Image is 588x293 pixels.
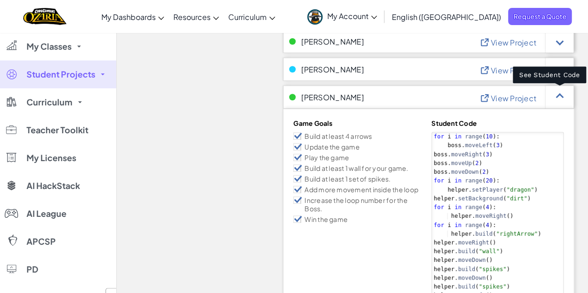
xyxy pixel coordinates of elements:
[101,12,156,22] span: My Dashboards
[304,143,359,151] p: Update the game
[301,93,364,101] span: [PERSON_NAME]
[479,65,494,74] img: IconViewProject_Blue.svg
[307,9,323,25] img: avatar
[293,196,302,204] img: Icon_Checkbox_Checked.svg
[431,119,564,127] h4: Student Code
[293,154,302,161] img: Icon_Checkbox_Checked.svg
[173,12,211,22] span: Resources
[169,4,224,29] a: Resources
[491,93,536,103] span: View Project
[491,65,536,75] span: View Project
[479,37,494,46] img: IconViewProject_Blue.svg
[293,119,426,127] h4: Game Goals
[479,92,494,102] img: IconViewProject_Blue.svg
[26,154,76,162] span: My Licenses
[304,132,372,140] p: Build at least 4 arrows
[304,175,390,183] p: Build at least 1 set of spikes.
[26,70,95,78] span: Student Projects
[304,215,348,223] p: Win the game
[293,132,302,140] img: Icon_Checkbox_Checked.svg
[304,185,418,194] p: Add more movement inside the loop
[224,4,280,29] a: Curriculum
[513,66,586,83] div: See Student Code
[23,7,66,26] a: Ozaria by CodeCombat logo
[304,196,426,213] p: Increase the loop number for the Boss.
[228,12,267,22] span: Curriculum
[26,98,73,106] span: Curriculum
[26,209,66,218] span: AI League
[301,38,364,46] span: [PERSON_NAME]
[26,126,88,134] span: Teacher Toolkit
[293,186,302,193] img: Icon_Checkbox_Checked.svg
[26,182,80,190] span: AI HackStack
[491,38,536,47] span: View Project
[97,4,169,29] a: My Dashboards
[304,164,408,172] p: Build at least 1 wall for your game.
[26,42,72,51] span: My Classes
[301,65,364,73] span: [PERSON_NAME]
[293,175,302,182] img: Icon_Checkbox_Checked.svg
[23,7,66,26] img: Home
[293,164,302,172] img: Icon_Checkbox_Checked.svg
[293,215,302,223] img: Icon_Checkbox_Checked.svg
[327,11,377,21] span: My Account
[387,4,506,29] a: English ([GEOGRAPHIC_DATA])
[392,12,501,22] span: English ([GEOGRAPHIC_DATA])
[293,143,302,150] img: Icon_Checkbox_Checked.svg
[303,2,382,31] a: My Account
[304,153,349,162] p: Play the game
[508,8,572,25] a: Request a Quote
